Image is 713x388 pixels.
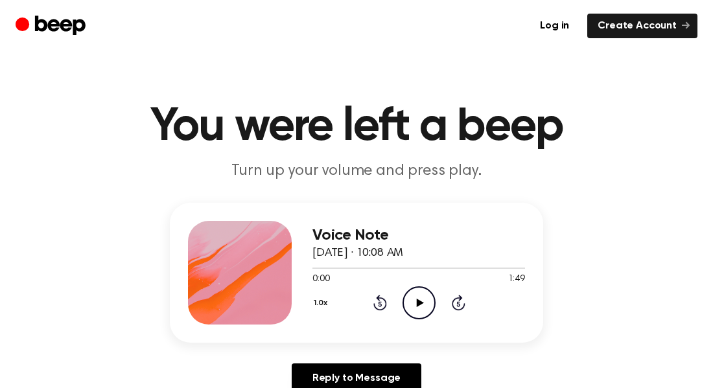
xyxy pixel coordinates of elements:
[312,292,333,314] button: 1.0x
[25,104,688,150] h1: You were left a beep
[312,227,525,244] h3: Voice Note
[530,14,579,38] a: Log in
[508,273,525,286] span: 1:49
[312,273,329,286] span: 0:00
[587,14,697,38] a: Create Account
[16,14,89,39] a: Beep
[108,161,605,182] p: Turn up your volume and press play.
[312,247,403,259] span: [DATE] · 10:08 AM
